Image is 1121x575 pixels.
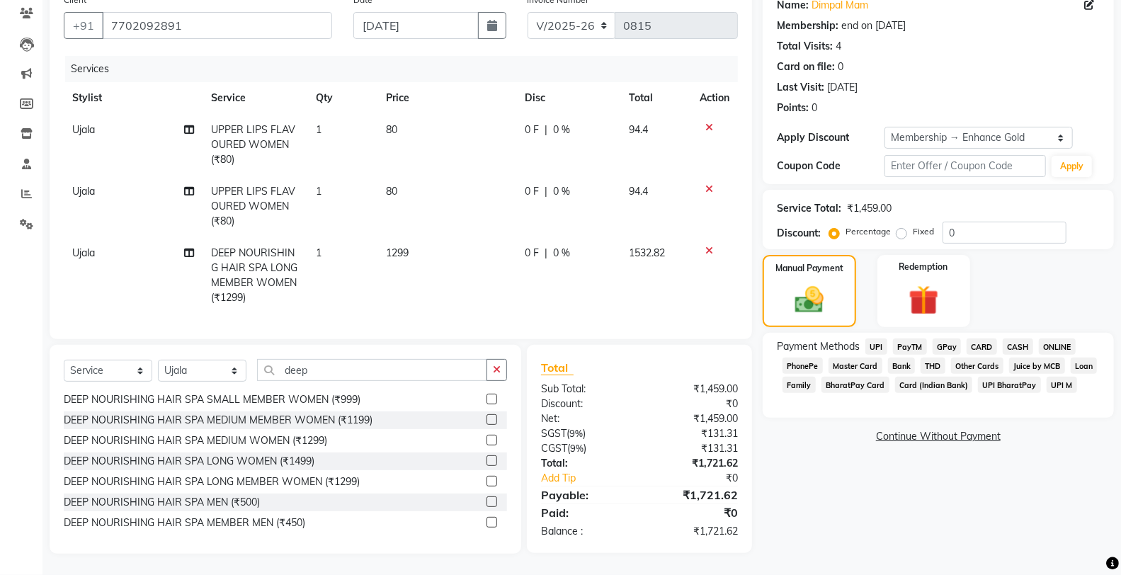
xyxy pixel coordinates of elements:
[64,82,203,114] th: Stylist
[541,427,567,440] span: SGST
[821,377,889,393] span: BharatPay Card
[64,433,327,448] div: DEEP NOURISHING HAIR SPA MEDIUM WOMEN (₹1299)
[65,56,749,82] div: Services
[775,262,843,275] label: Manual Payment
[630,123,649,136] span: 94.4
[530,441,639,456] div: ( )
[553,123,570,137] span: 0 %
[386,246,409,259] span: 1299
[530,411,639,426] div: Net:
[530,397,639,411] div: Discount:
[530,486,639,503] div: Payable:
[777,59,835,74] div: Card on file:
[836,39,841,54] div: 4
[630,185,649,198] span: 94.4
[541,360,574,375] span: Total
[316,246,321,259] span: 1
[639,382,749,397] div: ₹1,459.00
[783,377,816,393] span: Family
[257,359,487,381] input: Search or Scan
[307,82,377,114] th: Qty
[316,185,321,198] span: 1
[777,80,824,95] div: Last Visit:
[933,338,962,355] span: GPay
[530,471,657,486] a: Add Tip
[658,471,749,486] div: ₹0
[545,246,547,261] span: |
[541,442,567,455] span: CGST
[530,524,639,539] div: Balance :
[921,358,945,374] span: THD
[1047,377,1077,393] span: UPI M
[530,456,639,471] div: Total:
[530,426,639,441] div: ( )
[621,82,691,114] th: Total
[530,382,639,397] div: Sub Total:
[545,184,547,199] span: |
[913,225,934,238] label: Fixed
[639,441,749,456] div: ₹131.31
[777,130,884,145] div: Apply Discount
[516,82,621,114] th: Disc
[64,474,360,489] div: DEEP NOURISHING HAIR SPA LONG MEMBER WOMEN (₹1299)
[569,428,583,439] span: 9%
[691,82,738,114] th: Action
[530,504,639,521] div: Paid:
[812,101,817,115] div: 0
[72,123,95,136] span: Ujala
[951,358,1003,374] span: Other Cards
[64,392,360,407] div: DEEP NOURISHING HAIR SPA SMALL MEMBER WOMEN (₹999)
[827,80,858,95] div: [DATE]
[553,246,570,261] span: 0 %
[64,454,314,469] div: DEEP NOURISHING HAIR SPA LONG WOMEN (₹1499)
[888,358,916,374] span: Bank
[899,282,948,319] img: _gift.svg
[639,411,749,426] div: ₹1,459.00
[316,123,321,136] span: 1
[1039,338,1076,355] span: ONLINE
[545,123,547,137] span: |
[203,82,307,114] th: Service
[553,184,570,199] span: 0 %
[899,261,948,273] label: Redemption
[639,397,749,411] div: ₹0
[847,201,892,216] div: ₹1,459.00
[72,246,95,259] span: Ujala
[639,456,749,471] div: ₹1,721.62
[777,39,833,54] div: Total Visits:
[64,516,305,530] div: DEEP NOURISHING HAIR SPA MEMBER MEN (₹450)
[777,339,860,354] span: Payment Methods
[893,338,927,355] span: PayTM
[386,185,397,198] span: 80
[377,82,516,114] th: Price
[766,429,1111,444] a: Continue Without Payment
[777,18,838,33] div: Membership:
[846,225,891,238] label: Percentage
[525,184,539,199] span: 0 F
[895,377,973,393] span: Card (Indian Bank)
[978,377,1041,393] span: UPI BharatPay
[838,59,843,74] div: 0
[1003,338,1033,355] span: CASH
[841,18,906,33] div: end on [DATE]
[967,338,997,355] span: CARD
[64,413,372,428] div: DEEP NOURISHING HAIR SPA MEDIUM MEMBER WOMEN (₹1199)
[783,358,823,374] span: PhonePe
[829,358,882,374] span: Master Card
[777,159,884,173] div: Coupon Code
[639,426,749,441] div: ₹131.31
[570,443,584,454] span: 9%
[639,524,749,539] div: ₹1,721.62
[884,155,1046,177] input: Enter Offer / Coupon Code
[777,226,821,241] div: Discount:
[386,123,397,136] span: 80
[777,101,809,115] div: Points:
[72,185,95,198] span: Ujala
[525,246,539,261] span: 0 F
[102,12,332,39] input: Search by Name/Mobile/Email/Code
[1009,358,1065,374] span: Juice by MCB
[865,338,887,355] span: UPI
[786,283,833,317] img: _cash.svg
[1052,156,1092,177] button: Apply
[64,12,103,39] button: +91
